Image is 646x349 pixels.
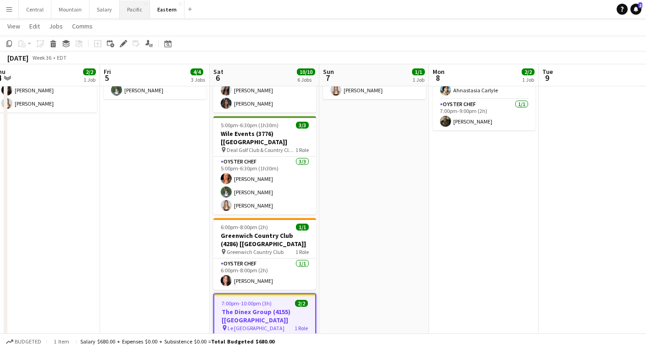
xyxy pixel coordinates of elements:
app-card-role: Oyster Chef2/21:00pm-3:00pm (2h)[PERSON_NAME][PERSON_NAME] [213,68,316,113]
span: Tue [542,68,553,76]
span: 3/3 [296,122,309,129]
span: 5:00pm-6:30pm (1h30m) [221,122,278,129]
span: 9 [541,73,553,83]
button: Eastern [150,0,184,18]
span: Deal Golf Club & Country Club ([GEOGRAPHIC_DATA], [GEOGRAPHIC_DATA]) [227,146,295,153]
h3: The Dinex Group (4155) [[GEOGRAPHIC_DATA]] [214,308,315,324]
span: 2/2 [83,68,96,75]
div: Salary $680.00 + Expenses $0.00 + Subsistence $0.00 = [80,338,274,345]
app-card-role: Oyster Chef1/17:00pm-9:00pm (2h)[PERSON_NAME] [433,99,535,130]
div: 1 Job [522,76,534,83]
span: Le [GEOGRAPHIC_DATA] [228,325,284,332]
span: 2/2 [522,68,535,75]
button: Mountain [51,0,89,18]
button: Budgeted [5,337,43,347]
span: Sat [213,68,223,76]
span: 5 [102,73,111,83]
button: Salary [89,0,120,18]
span: 4/4 [190,68,203,75]
button: Central [19,0,51,18]
app-card-role: Oyster Chef3/35:00pm-6:30pm (1h30m)[PERSON_NAME][PERSON_NAME][PERSON_NAME] [213,157,316,214]
span: 2/2 [295,300,308,307]
span: Mon [433,68,445,76]
h3: Wile Events (3776) [[GEOGRAPHIC_DATA]] [213,129,316,146]
span: 7:00pm-10:00pm (3h) [222,300,272,307]
span: Jobs [49,22,63,30]
div: EDT [57,54,67,61]
span: Greenwich Country Club [227,248,284,255]
span: Comms [72,22,93,30]
span: 1/1 [412,68,425,75]
app-job-card: 6:00pm-8:00pm (2h)1/1Greenwich Country Club (4286) [[GEOGRAPHIC_DATA]] Greenwich Country Club1 Ro... [213,218,316,290]
span: 1 Role [295,325,308,332]
span: 8 [431,73,445,83]
div: 1 Job [412,76,424,83]
app-card-role: Oyster Chef1/16:00pm-8:00pm (2h)[PERSON_NAME] [213,259,316,290]
a: Comms [68,20,96,32]
span: 1/1 [296,224,309,231]
div: 6 Jobs [297,76,315,83]
a: Edit [26,20,44,32]
a: Jobs [45,20,67,32]
span: Week 36 [30,54,53,61]
span: 2 [638,2,642,8]
app-job-card: 5:00pm-6:30pm (1h30m)3/3Wile Events (3776) [[GEOGRAPHIC_DATA]] Deal Golf Club & Country Club ([GE... [213,116,316,214]
span: 7 [322,73,334,83]
span: 1 Role [295,248,309,255]
span: 1 item [50,338,72,345]
span: 1 Role [295,146,309,153]
span: Edit [29,22,40,30]
span: 6:00pm-8:00pm (2h) [221,224,268,231]
div: [DATE] [7,53,28,62]
h3: Greenwich Country Club (4286) [[GEOGRAPHIC_DATA]] [213,231,316,248]
span: Total Budgeted $680.00 [211,338,274,345]
span: Budgeted [15,338,41,345]
a: View [4,20,24,32]
div: 3 Jobs [191,76,205,83]
span: Fri [104,68,111,76]
span: Sun [323,68,334,76]
span: 6 [212,73,223,83]
span: 10/10 [297,68,315,75]
button: Pacific [120,0,150,18]
div: 1 Job [84,76,95,83]
a: 2 [630,4,641,15]
span: View [7,22,20,30]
